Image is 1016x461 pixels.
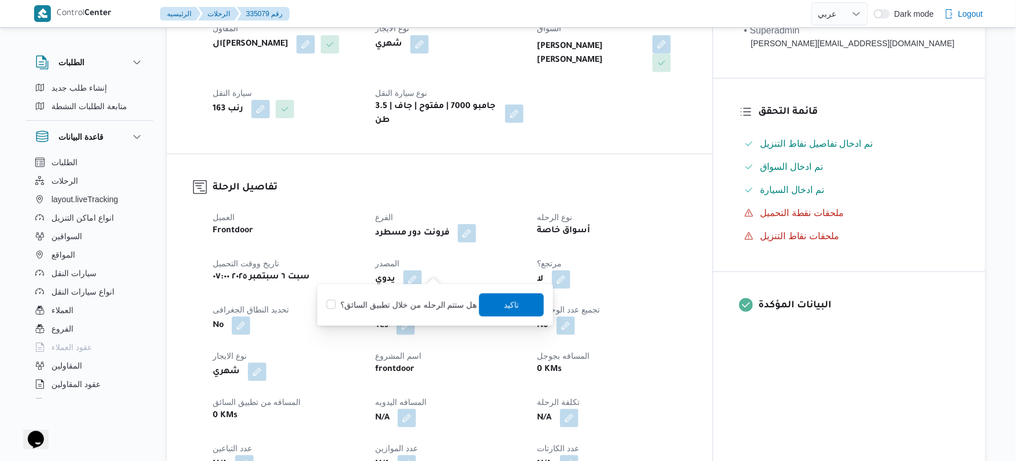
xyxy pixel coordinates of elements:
h3: الطلبات [58,55,84,69]
b: Center [84,9,112,18]
span: عقود المقاولين [51,377,101,391]
button: الفروع [31,319,149,338]
span: الطلبات [51,155,77,169]
span: ملحقات نقطة التحميل [761,206,844,220]
span: نوع الرحله [537,213,573,222]
button: layout.liveTracking [31,190,149,209]
button: قاعدة البيانات [35,130,144,144]
b: 0 KMs [537,363,562,377]
span: العميل [213,213,235,222]
span: تم ادخال السواق [761,160,824,174]
span: الفروع [51,322,73,336]
span: المسافه من تطبيق السائق [213,397,301,407]
span: المقاولين [51,359,82,373]
span: عدد التباعين [213,444,252,453]
b: لا [537,273,544,287]
span: مرتجع؟ [537,259,562,268]
span: سيارات النقل [51,266,97,280]
span: المواقع [51,248,75,262]
span: تحديد النطاق الجغرافى [213,305,289,314]
span: السواق [537,24,562,33]
button: العملاء [31,301,149,319]
button: سيارات النقل [31,264,149,282]
span: السواقين [51,229,82,243]
span: الفرع [375,213,393,222]
span: المسافه اليدويه [375,397,427,407]
span: ملحقات نقاط التنزيل [761,231,840,241]
span: عدد الكارتات [537,444,580,453]
button: الرحلات [31,172,149,190]
b: Yes [375,319,388,333]
span: نوع الايجار [213,351,247,360]
span: تاريخ ووقت التحميل [213,259,279,268]
span: المسافه بجوجل [537,351,590,360]
span: ملحقات نقطة التحميل [761,208,844,218]
button: الطلبات [31,153,149,172]
button: عقود العملاء [31,338,149,356]
span: سيارة النقل [213,88,252,98]
button: إنشاء طلب جديد [31,79,149,97]
h3: قائمة التحقق [759,105,959,120]
b: frontdoor [375,363,414,377]
button: انواع اماكن التنزيل [31,209,149,227]
b: جامبو 7000 | مفتوح | جاف | 3.5 طن [375,100,497,128]
button: السواقين [31,227,149,246]
span: اسم المشروع [375,351,421,360]
button: ملحقات نقطة التحميل [740,204,959,222]
span: عقود العملاء [51,340,92,354]
img: X8yXhbKr1z7QwAAAABJRU5ErkJggg== [34,5,51,22]
button: انواع سيارات النقل [31,282,149,301]
span: تم ادخال تفاصيل نفاط التنزيل [761,137,873,151]
span: تم ادخال السواق [761,162,824,172]
span: عدد الموازين [375,444,418,453]
button: 335079 رقم [237,7,290,21]
b: أسواق خاصة [537,224,591,238]
b: 0 KMs [213,409,238,423]
b: فرونت دور مسطرد [375,226,450,240]
span: انواع سيارات النقل [51,285,114,299]
span: انواع اماكن التنزيل [51,211,114,225]
h3: قاعدة البيانات [58,130,103,144]
span: اجهزة التليفون [51,396,99,410]
b: رنب 163 [213,102,243,116]
div: • Superadmin [744,24,955,38]
b: شهري [213,365,240,379]
span: نوع سيارة النقل [375,88,428,98]
div: الطلبات [26,79,153,120]
h3: البيانات المؤكدة [759,298,959,314]
span: • Superadmin mohamed.nabil@illa.com.eg [744,24,955,50]
button: ملحقات نقاط التنزيل [740,227,959,246]
b: N/A [375,411,390,425]
b: شهري [375,38,402,51]
button: المقاولين [31,356,149,375]
button: تاكيد [479,293,544,317]
b: Frontdoor [213,224,253,238]
span: layout.liveTracking [51,192,118,206]
label: هل ستتم الرحله من خلال تطبيق السائق؟ [327,298,477,312]
b: No [537,319,548,333]
button: تم ادخال تفاصيل نفاط التنزيل [740,135,959,153]
div: قاعدة البيانات [26,153,153,403]
b: يدوي [375,273,395,287]
b: N/A [537,411,552,425]
button: الرئيسيه [160,7,201,21]
span: تجميع عدد الوحدات [537,305,600,314]
b: [PERSON_NAME] [PERSON_NAME] [537,40,645,68]
button: تم ادخال السيارة [740,181,959,199]
button: عقود المقاولين [31,375,149,393]
span: Logout [958,7,983,21]
button: Logout [940,2,988,25]
h3: تفاصيل الرحلة [213,180,687,196]
span: ملحقات نقاط التنزيل [761,229,840,243]
span: تم ادخال السيارة [761,183,825,197]
span: تم ادخال تفاصيل نفاط التنزيل [761,139,873,148]
span: تاكيد [504,298,519,312]
span: تكلفة الرحلة [537,397,580,407]
button: الطلبات [35,55,144,69]
span: إنشاء طلب جديد [51,81,107,95]
div: [PERSON_NAME][EMAIL_ADDRESS][DOMAIN_NAME] [744,38,955,50]
span: تم ادخال السيارة [761,185,825,195]
button: اجهزة التليفون [31,393,149,412]
span: Dark mode [890,9,934,18]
